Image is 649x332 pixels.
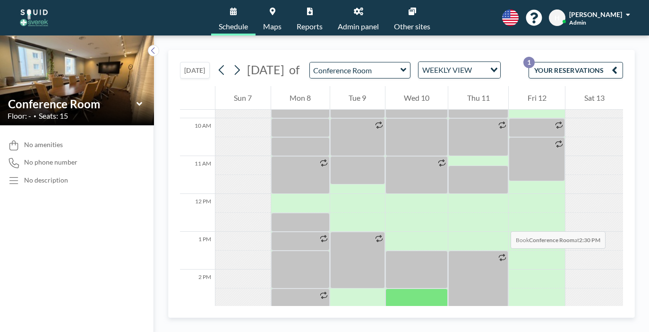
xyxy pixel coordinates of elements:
div: Search for option [418,62,500,78]
span: Book at [511,231,606,249]
span: Schedule [219,23,248,30]
span: H [555,14,560,22]
span: [DATE] [247,62,284,77]
div: No description [24,176,68,184]
input: Conference Room [310,62,401,78]
span: Floor: - [8,111,31,121]
span: • [34,113,36,119]
span: [PERSON_NAME] [569,10,622,18]
b: 2:30 PM [579,236,600,244]
input: Conference Room [8,97,137,111]
button: [DATE] [180,62,210,79]
div: Sun 7 [215,86,271,110]
div: 11 AM [180,156,215,194]
span: Other sites [394,23,430,30]
div: 2 PM [180,270,215,307]
div: Wed 10 [385,86,448,110]
div: 10 AM [180,118,215,156]
span: Reports [297,23,323,30]
span: of [289,62,299,77]
span: Admin [569,19,586,26]
span: WEEKLY VIEW [420,64,474,76]
p: 1 [523,57,535,68]
div: Thu 11 [448,86,508,110]
button: YOUR RESERVATIONS1 [529,62,623,79]
span: No phone number [24,158,77,166]
div: Fri 12 [509,86,565,110]
div: 1 PM [180,232,215,270]
img: organization-logo [15,9,53,27]
span: No amenities [24,140,63,149]
div: 12 PM [180,194,215,232]
div: Mon 8 [271,86,330,110]
div: Tue 9 [330,86,385,110]
span: Maps [263,23,282,30]
span: Seats: 15 [39,111,68,121]
b: Conference Room [529,236,574,244]
span: Admin panel [338,23,379,30]
div: Sat 13 [565,86,623,110]
input: Search for option [475,64,485,76]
